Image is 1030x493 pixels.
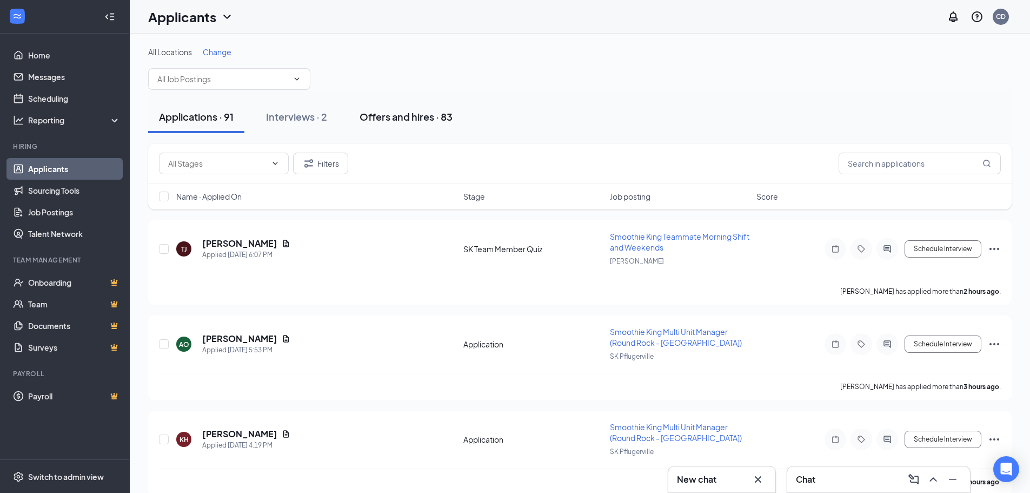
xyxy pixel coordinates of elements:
[282,334,290,343] svg: Document
[905,336,981,353] button: Schedule Interview
[610,327,742,347] span: Smoothie King Multi Unit Manager (Round Rock - [GEOGRAPHIC_DATA])
[13,255,118,265] div: Team Management
[840,287,1001,296] p: [PERSON_NAME] has applied more than .
[855,340,868,349] svg: Tag
[963,287,999,295] b: 2 hours ago
[752,473,765,486] svg: Cross
[971,10,984,23] svg: QuestionInfo
[13,142,118,151] div: Hiring
[221,10,234,23] svg: ChevronDown
[13,369,118,378] div: Payroll
[180,435,189,444] div: KH
[463,244,603,254] div: SK Team Member Quiz
[202,428,277,440] h5: [PERSON_NAME]
[840,382,1001,391] p: [PERSON_NAME] has applied more than .
[855,435,868,444] svg: Tag
[610,257,664,265] span: [PERSON_NAME]
[28,115,121,126] div: Reporting
[905,431,981,448] button: Schedule Interview
[202,238,277,249] h5: [PERSON_NAME]
[610,191,650,202] span: Job posting
[203,47,231,57] span: Change
[463,191,485,202] span: Stage
[293,75,301,83] svg: ChevronDown
[148,47,192,57] span: All Locations
[202,440,290,451] div: Applied [DATE] 4:19 PM
[266,110,327,123] div: Interviews · 2
[829,340,842,349] svg: Note
[202,249,290,260] div: Applied [DATE] 6:07 PM
[28,272,121,293] a: OnboardingCrown
[28,44,121,66] a: Home
[839,153,1001,174] input: Search in applications
[993,456,1019,482] div: Open Intercom Messenger
[28,158,121,180] a: Applicants
[905,240,981,258] button: Schedule Interview
[181,245,187,254] div: TJ
[13,471,24,482] svg: Settings
[881,435,894,444] svg: ActiveChat
[927,473,940,486] svg: ChevronUp
[293,153,348,174] button: Filter Filters
[176,191,242,202] span: Name · Applied On
[982,159,991,168] svg: MagnifyingGlass
[202,345,290,356] div: Applied [DATE] 5:53 PM
[610,232,749,252] span: Smoothie King Teammate Morning Shift and Weekends
[28,88,121,109] a: Scheduling
[907,473,920,486] svg: ComposeMessage
[13,115,24,126] svg: Analysis
[282,430,290,438] svg: Document
[271,159,280,168] svg: ChevronDown
[12,11,23,22] svg: WorkstreamLogo
[463,339,603,350] div: Application
[905,471,922,488] button: ComposeMessage
[28,223,121,245] a: Talent Network
[360,110,453,123] div: Offers and hires · 83
[947,10,960,23] svg: Notifications
[28,315,121,337] a: DocumentsCrown
[28,471,104,482] div: Switch to admin view
[925,471,942,488] button: ChevronUp
[104,11,115,22] svg: Collapse
[28,201,121,223] a: Job Postings
[677,474,716,485] h3: New chat
[28,180,121,201] a: Sourcing Tools
[148,8,216,26] h1: Applicants
[179,340,189,349] div: AO
[302,157,315,170] svg: Filter
[963,383,999,391] b: 3 hours ago
[168,157,267,169] input: All Stages
[988,242,1001,255] svg: Ellipses
[829,435,842,444] svg: Note
[881,245,894,253] svg: ActiveChat
[988,338,1001,351] svg: Ellipses
[610,448,654,456] span: SK Pflugerville
[749,471,767,488] button: Cross
[282,239,290,248] svg: Document
[463,434,603,445] div: Application
[202,333,277,345] h5: [PERSON_NAME]
[157,73,288,85] input: All Job Postings
[28,293,121,315] a: TeamCrown
[855,245,868,253] svg: Tag
[28,385,121,407] a: PayrollCrown
[829,245,842,253] svg: Note
[610,422,742,443] span: Smoothie King Multi Unit Manager (Round Rock - [GEOGRAPHIC_DATA])
[996,12,1006,21] div: CD
[963,478,999,486] b: 4 hours ago
[28,66,121,88] a: Messages
[610,352,654,360] span: SK Pflugerville
[881,340,894,349] svg: ActiveChat
[988,433,1001,446] svg: Ellipses
[796,474,815,485] h3: Chat
[946,473,959,486] svg: Minimize
[756,191,778,202] span: Score
[159,110,234,123] div: Applications · 91
[28,337,121,358] a: SurveysCrown
[944,471,961,488] button: Minimize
